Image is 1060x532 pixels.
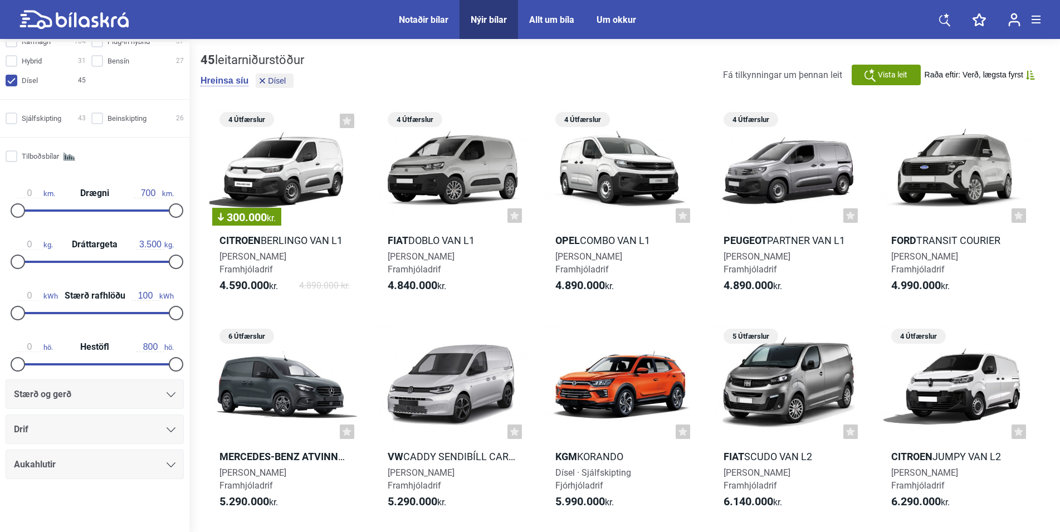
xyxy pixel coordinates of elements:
a: Allt um bíla [529,14,574,25]
h2: Combo Van L1 [545,234,696,247]
span: 45 [78,75,86,86]
b: Fiat [724,451,744,462]
span: kr. [555,495,614,509]
span: 5 Útfærslur [729,329,773,344]
b: 5.990.000 [555,495,605,508]
h2: Transit Courier [881,234,1032,247]
a: 4 ÚtfærslurPeugeotPartner Van L1[PERSON_NAME]Framhjóladrif4.890.000kr. [714,108,864,302]
span: kr. [219,279,278,292]
span: Vista leit [878,69,907,81]
span: kr. [555,279,614,292]
span: Drægni [77,189,112,198]
b: 5.290.000 [219,495,269,508]
a: 6 ÚtfærslurMercedes-Benz AtvinnubílarCitan 110 CDI millilangur[PERSON_NAME]Framhjóladrif5.290.000kr. [209,325,360,519]
b: Opel [555,235,580,246]
span: kg. [16,240,53,250]
span: [PERSON_NAME] Framhjóladrif [724,251,790,275]
span: [PERSON_NAME] Framhjóladrif [891,251,958,275]
a: FordTransit Courier[PERSON_NAME]Framhjóladrif4.990.000kr. [881,108,1032,302]
b: 4.890.000 [555,279,605,292]
span: Bensín [108,55,129,67]
span: 4.890.000 kr. [299,279,350,292]
span: Raða eftir: Verð, lægsta fyrst [925,70,1023,80]
button: Hreinsa síu [201,75,248,86]
span: [PERSON_NAME] Framhjóladrif [219,251,286,275]
span: kr. [388,279,446,292]
b: Peugeot [724,235,767,246]
b: 5.290.000 [388,495,437,508]
a: Um okkur [597,14,636,25]
h2: Jumpy Van L2 [881,450,1032,463]
h2: Citan 110 CDI millilangur [209,450,360,463]
span: Tilboðsbílar [22,150,59,162]
a: 4 Útfærslur300.000kr.CitroenBerlingo Van L1[PERSON_NAME]Framhjóladrif4.590.000kr.4.890.000 kr. [209,108,360,302]
span: Dísel · Sjálfskipting Fjórhjóladrif [555,467,631,491]
span: kr. [724,495,782,509]
a: 4 ÚtfærslurCitroenJumpy Van L2[PERSON_NAME]Framhjóladrif6.290.000kr. [881,325,1032,519]
span: kr. [891,279,950,292]
span: Drif [14,422,28,437]
b: Citroen [219,235,261,246]
b: 45 [201,53,215,67]
span: [PERSON_NAME] Framhjóladrif [388,467,455,491]
img: user-login.svg [1008,13,1020,27]
a: 4 ÚtfærslurOpelCombo Van L1[PERSON_NAME]Framhjóladrif4.890.000kr. [545,108,696,302]
span: kr. [388,495,446,509]
h2: Scudo Van L2 [714,450,864,463]
b: KGM [555,451,577,462]
b: Citroen [891,451,932,462]
span: km. [134,188,174,198]
span: 31 [78,55,86,67]
span: 4 Útfærslur [729,112,773,127]
span: kr. [267,213,276,223]
span: [PERSON_NAME] Framhjóladrif [891,467,958,491]
a: 4 ÚtfærslurFiatDoblo Van L1[PERSON_NAME]Framhjóladrif4.840.000kr. [378,108,528,302]
div: leitarniðurstöður [201,53,304,67]
span: Beinskipting [108,113,146,124]
span: 27 [176,55,184,67]
span: Dísel [268,77,286,85]
span: 4 Útfærslur [225,112,268,127]
span: km. [16,188,55,198]
b: Ford [891,235,916,246]
span: 43 [78,113,86,124]
b: Mercedes-Benz Atvinnubílar [219,451,372,462]
a: Nýir bílar [471,14,507,25]
span: Fá tilkynningar um þennan leit [723,70,842,80]
span: [PERSON_NAME] Framhjóladrif [388,251,455,275]
span: hö. [16,342,53,352]
span: kr. [891,495,950,509]
span: Stærð rafhlöðu [62,291,128,300]
a: KGMKorandoDísel · SjálfskiptingFjórhjóladrif5.990.000kr. [545,325,696,519]
span: hö. [136,342,174,352]
b: Fiat [388,235,408,246]
span: 6 Útfærslur [225,329,268,344]
span: Aukahlutir [14,457,56,472]
span: [PERSON_NAME] Framhjóladrif [724,467,790,491]
span: 26 [176,113,184,124]
h2: Caddy sendibíll Cargo [378,450,528,463]
b: 4.890.000 [724,279,773,292]
span: Dráttargeta [69,240,120,249]
span: kg. [136,240,174,250]
b: VW [388,451,403,462]
b: 4.840.000 [388,279,437,292]
button: Dísel [256,74,294,88]
b: 6.290.000 [891,495,941,508]
span: kr. [219,495,278,509]
span: kWh [16,291,58,301]
a: VWCaddy sendibíll Cargo[PERSON_NAME]Framhjóladrif5.290.000kr. [378,325,528,519]
h2: Korando [545,450,696,463]
a: Notaðir bílar [399,14,448,25]
span: 4 Útfærslur [393,112,437,127]
span: Sjálfskipting [22,113,61,124]
span: 300.000 [218,212,276,223]
span: kr. [724,279,782,292]
b: 4.990.000 [891,279,941,292]
span: [PERSON_NAME] Framhjóladrif [219,467,286,491]
b: 4.590.000 [219,279,269,292]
